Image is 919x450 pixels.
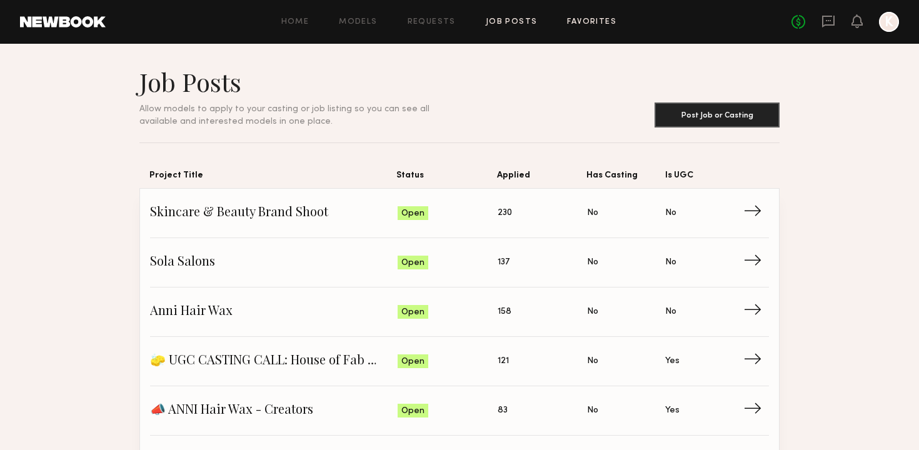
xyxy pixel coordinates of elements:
span: Sola Salons [150,253,398,272]
span: Is UGC [665,168,744,188]
a: 📣 ANNI Hair Wax - CreatorsOpen83NoYes→ [150,386,769,436]
h1: Job Posts [139,66,459,97]
span: Yes [665,354,680,368]
a: K [879,12,899,32]
span: Open [401,405,424,417]
a: Home [281,18,309,26]
span: Has Casting [586,168,665,188]
span: Anni Hair Wax [150,302,398,321]
span: Skincare & Beauty Brand Shoot [150,204,398,222]
span: → [743,302,769,321]
span: Project Title [149,168,396,188]
span: Open [401,257,424,269]
span: No [665,305,676,319]
a: Skincare & Beauty Brand ShootOpen230NoNo→ [150,189,769,238]
span: Status [396,168,497,188]
a: Favorites [567,18,616,26]
button: Post Job or Casting [655,102,780,127]
a: Job Posts [486,18,538,26]
span: Allow models to apply to your casting or job listing so you can see all available and interested ... [139,105,429,126]
span: No [587,354,598,368]
a: Sola SalonsOpen137NoNo→ [150,238,769,287]
span: Open [401,207,424,220]
span: No [587,404,598,417]
span: Open [401,356,424,368]
span: → [743,401,769,420]
span: 230 [498,206,512,220]
a: Anni Hair WaxOpen158NoNo→ [150,287,769,337]
span: No [587,206,598,220]
span: No [665,256,676,269]
span: 📣 ANNI Hair Wax - Creators [150,401,398,420]
span: Open [401,306,424,319]
span: → [743,204,769,222]
span: No [665,206,676,220]
span: 137 [498,256,510,269]
span: 158 [498,305,511,319]
span: Applied [497,168,586,188]
span: No [587,256,598,269]
a: Models [339,18,377,26]
span: No [587,305,598,319]
span: → [743,352,769,371]
span: 🧽 UGC CASTING CALL: House of Fab ✨ [150,352,398,371]
span: Yes [665,404,680,417]
span: → [743,253,769,272]
span: 83 [498,404,508,417]
a: 🧽 UGC CASTING CALL: House of Fab ✨Open121NoYes→ [150,337,769,386]
span: 121 [498,354,509,368]
a: Requests [408,18,456,26]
